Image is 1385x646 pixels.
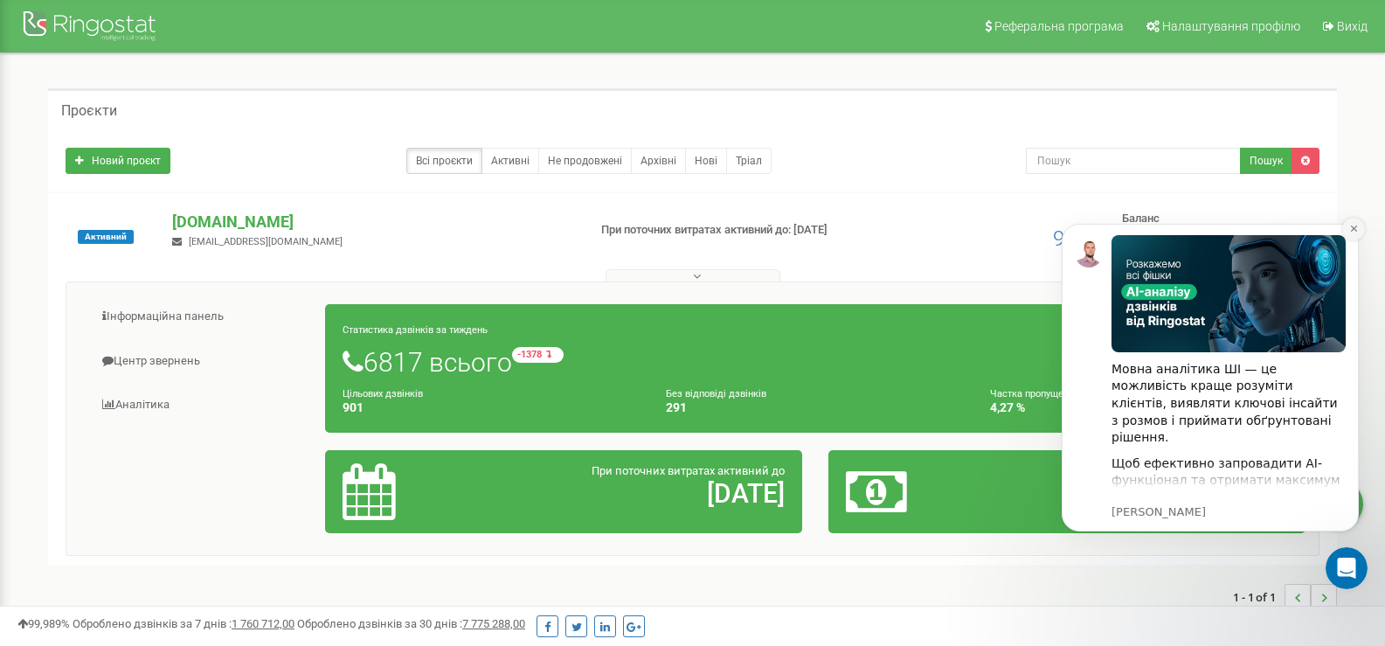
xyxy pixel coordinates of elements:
[66,148,170,174] a: Новий проєкт
[80,295,326,338] a: Інформаційна панель
[172,211,572,233] p: [DOMAIN_NAME]
[297,617,525,630] span: Оброблено дзвінків за 30 днів :
[189,236,343,247] span: [EMAIL_ADDRESS][DOMAIN_NAME]
[1035,198,1385,599] iframe: Intercom notifications повідомлення
[1162,19,1300,33] span: Налаштування профілю
[631,148,686,174] a: Архівні
[990,388,1118,399] small: Частка пропущених дзвінків
[1240,148,1292,174] button: Пошук
[78,230,134,244] span: Активний
[343,324,488,336] small: Статистика дзвінків за тиждень
[666,388,766,399] small: Без відповіді дзвінків
[61,103,117,119] h5: Проєкти
[1337,19,1368,33] span: Вихід
[512,347,564,363] small: -1378
[406,148,482,174] a: Всі проєкти
[666,401,964,414] h4: 291
[343,388,423,399] small: Цільових дзвінків
[80,384,326,427] a: Аналiтика
[1326,547,1368,589] iframe: Intercom live chat
[1026,148,1241,174] input: Пошук
[1002,479,1288,508] h2: 933,49 $
[538,148,632,174] a: Не продовжені
[481,148,539,174] a: Активні
[343,347,1288,377] h1: 6817 всього
[80,340,326,383] a: Центр звернень
[73,617,294,630] span: Оброблено дзвінків за 7 днів :
[601,222,895,239] p: При поточних витратах активний до: [DATE]
[990,401,1288,414] h4: 4,27 %
[994,19,1124,33] span: Реферальна програма
[462,617,525,630] u: 7 775 288,00
[343,401,641,414] h4: 901
[685,148,727,174] a: Нові
[498,479,784,508] h2: [DATE]
[592,464,785,477] span: При поточних витратах активний до
[726,148,772,174] a: Тріал
[232,617,294,630] u: 1 760 712,00
[17,617,70,630] span: 99,989%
